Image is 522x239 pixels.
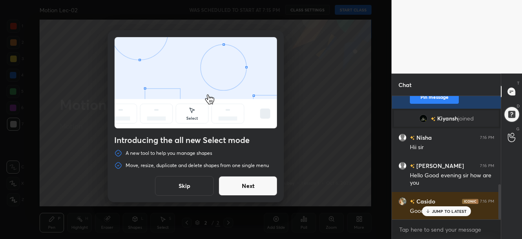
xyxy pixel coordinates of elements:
[419,114,427,123] img: bcc18a4ad49e4257bb3b588a03c7ddae.None
[410,199,415,204] img: no-rating-badge.077c3623.svg
[410,207,494,215] div: Good evening sir
[126,162,269,169] p: Move, resize, duplicate and delete shapes from one single menu
[415,197,435,205] h6: Casido
[415,161,464,170] h6: [PERSON_NAME]
[462,199,478,204] img: iconic-dark.1390631f.png
[437,115,458,122] span: Kiyansh
[410,136,415,140] img: no-rating-badge.077c3623.svg
[392,74,418,96] p: Chat
[480,163,494,168] div: 7:16 PM
[155,176,214,196] button: Skip
[431,117,436,121] img: no-rating-badge.077c3623.svg
[392,96,501,220] div: grid
[398,197,407,205] img: d463c51465564e8e80671418c46bd36b.jpg
[410,172,494,187] div: Hello Good evening sir how are you
[517,103,520,109] p: D
[432,209,467,214] p: JUMP TO LATEST
[115,37,277,130] div: animation
[398,162,407,170] img: default.png
[480,199,494,204] div: 7:16 PM
[410,91,459,104] button: Pin message
[517,80,520,86] p: T
[410,143,494,152] div: Hii sir
[458,115,474,122] span: joined
[480,135,494,140] div: 7:16 PM
[114,135,277,145] h4: Introducing the all new Select mode
[398,134,407,142] img: default.png
[410,164,415,168] img: no-rating-badge.077c3623.svg
[126,150,212,156] p: A new tool to help you manage shapes
[219,176,277,196] button: Next
[516,126,520,132] p: G
[415,133,432,142] h6: Nisha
